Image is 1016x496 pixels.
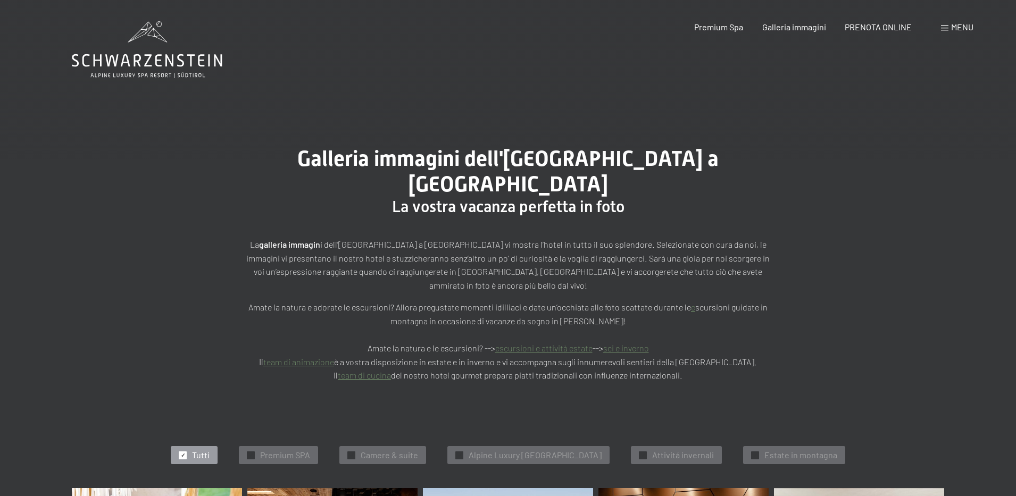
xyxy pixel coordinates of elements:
[469,449,602,461] span: Alpine Luxury [GEOGRAPHIC_DATA]
[691,302,695,312] a: e
[242,238,774,292] p: La i dell’[GEOGRAPHIC_DATA] a [GEOGRAPHIC_DATA] vi mostra l’hotel in tutto il suo splendore. Sele...
[603,343,649,353] a: sci e inverno
[242,300,774,382] p: Amate la natura e adorate le escursioni? Allora pregustate momenti idilliaci e date un’occhiata a...
[652,449,714,461] span: Attivitá invernali
[392,197,624,216] span: La vostra vacanza perfetta in foto
[349,451,354,459] span: ✓
[338,370,391,380] a: team di cucina
[361,449,418,461] span: Camere & suite
[259,239,320,249] strong: galleria immagin
[641,451,645,459] span: ✓
[845,22,912,32] a: PRENOTA ONLINE
[753,451,757,459] span: ✓
[260,449,310,461] span: Premium SPA
[263,357,334,367] a: team di animazione
[181,451,185,459] span: ✓
[951,22,973,32] span: Menu
[764,449,837,461] span: Estate in montagna
[495,343,593,353] a: escursioni e attività estate
[297,146,719,197] span: Galleria immagini dell'[GEOGRAPHIC_DATA] a [GEOGRAPHIC_DATA]
[457,451,462,459] span: ✓
[762,22,826,32] a: Galleria immagini
[694,22,743,32] a: Premium Spa
[192,449,210,461] span: Tutti
[249,451,253,459] span: ✓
